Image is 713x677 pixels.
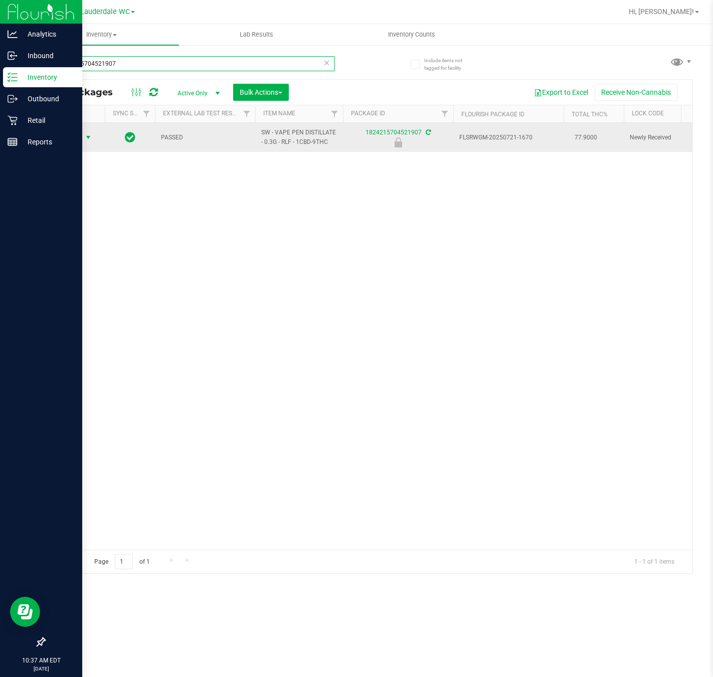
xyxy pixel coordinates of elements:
[18,28,78,40] p: Analytics
[629,8,694,16] span: Hi, [PERSON_NAME]!
[326,105,343,122] a: Filter
[70,8,130,16] span: Ft. Lauderdale WC
[632,110,664,117] a: Lock Code
[18,71,78,83] p: Inventory
[461,111,524,118] a: Flourish Package ID
[366,129,422,136] a: 1824215704521907
[8,94,18,104] inline-svg: Outbound
[86,554,158,570] span: Page of 1
[125,130,135,144] span: In Sync
[5,656,78,665] p: 10:37 AM EDT
[424,129,431,136] span: Sync from Compliance System
[18,93,78,105] p: Outbound
[240,88,282,96] span: Bulk Actions
[161,133,249,142] span: PASSED
[52,87,123,98] span: All Packages
[179,24,334,45] a: Lab Results
[334,24,489,45] a: Inventory Counts
[263,110,295,117] a: Item Name
[323,56,330,69] span: Clear
[8,51,18,61] inline-svg: Inbound
[261,128,337,147] span: SW - VAPE PEN DISTILLATE - 0.3G - RLF - 1CBD-9THC
[24,30,179,39] span: Inventory
[82,130,95,144] span: select
[351,110,385,117] a: Package ID
[163,110,242,117] a: External Lab Test Result
[572,111,608,118] a: Total THC%
[375,30,449,39] span: Inventory Counts
[18,136,78,148] p: Reports
[24,24,179,45] a: Inventory
[5,665,78,672] p: [DATE]
[10,597,40,627] iframe: Resource center
[626,554,682,569] span: 1 - 1 of 1 items
[226,30,287,39] span: Lab Results
[8,137,18,147] inline-svg: Reports
[115,554,133,570] input: 1
[8,29,18,39] inline-svg: Analytics
[8,115,18,125] inline-svg: Retail
[18,50,78,62] p: Inbound
[459,133,558,142] span: FLSRWGM-20250721-1670
[113,110,151,117] a: Sync Status
[341,137,455,147] div: Newly Received
[570,130,602,145] span: 77.9000
[44,56,335,71] input: Search Package ID, Item Name, SKU, Lot or Part Number...
[437,105,453,122] a: Filter
[595,84,677,101] button: Receive Non-Cannabis
[630,133,693,142] span: Newly Received
[239,105,255,122] a: Filter
[8,72,18,82] inline-svg: Inventory
[424,57,474,72] span: Include items not tagged for facility
[18,114,78,126] p: Retail
[233,84,289,101] button: Bulk Actions
[138,105,155,122] a: Filter
[527,84,595,101] button: Export to Excel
